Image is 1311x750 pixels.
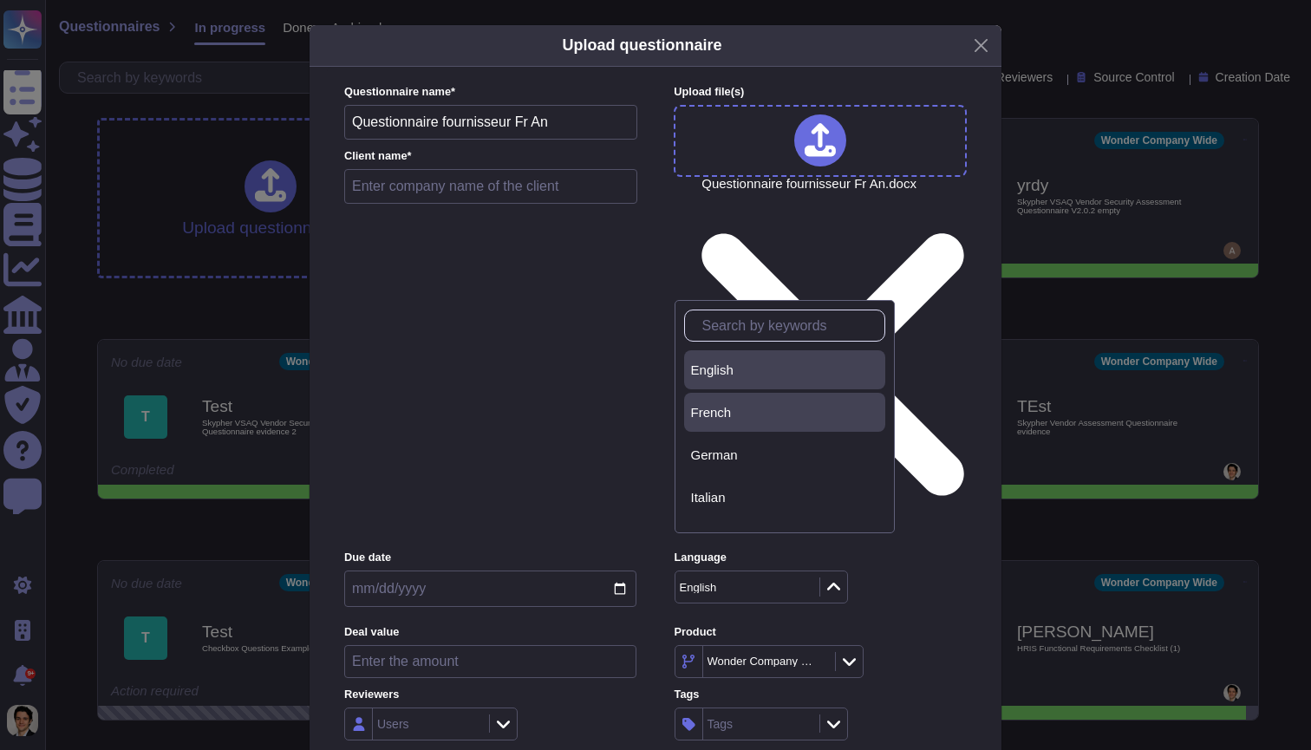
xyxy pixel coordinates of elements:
div: Portuguese [684,520,885,559]
span: Italian [691,490,726,505]
label: Reviewers [344,689,636,701]
div: French [684,393,885,432]
div: English [691,362,878,378]
input: Enter questionnaire name [344,105,637,140]
div: Users [377,718,409,730]
span: Questionnaire fournisseur Fr An.docx [701,177,964,539]
span: German [691,447,738,463]
div: Italian [684,478,885,517]
div: French [691,405,878,421]
label: Questionnaire name [344,87,637,98]
button: Close [968,32,995,59]
div: German [691,447,878,463]
span: French [691,405,732,421]
input: Enter company name of the client [344,169,637,204]
div: German [684,435,885,474]
div: Tags [708,718,734,730]
div: Italian [691,490,878,505]
span: Upload file (s) [674,85,744,98]
h5: Upload questionnaire [562,34,721,57]
input: Due date [344,571,636,607]
div: English [684,350,885,389]
label: Client name [344,151,637,162]
label: Due date [344,552,636,564]
input: Enter the amount [344,645,636,678]
label: Language [675,552,967,564]
label: Deal value [344,627,636,638]
div: Wonder Company Wide [708,655,814,667]
div: English [680,582,717,593]
label: Product [675,627,967,638]
span: English [691,362,734,378]
input: Search by keywords [694,310,884,341]
label: Tags [675,689,967,701]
